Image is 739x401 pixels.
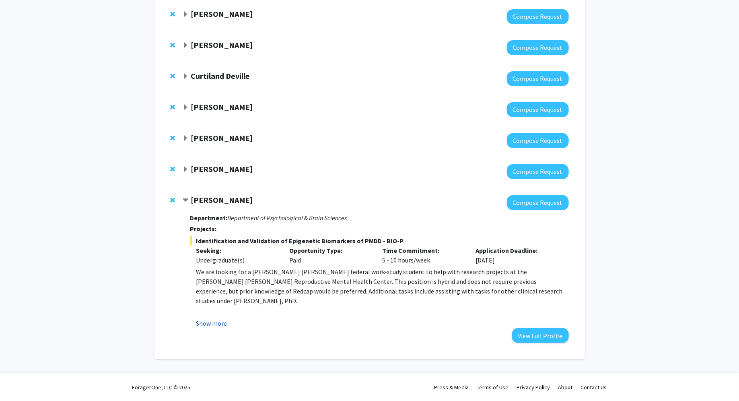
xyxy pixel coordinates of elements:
[6,365,34,395] iframe: Chat
[283,246,377,265] div: Paid
[507,133,569,148] button: Compose Request to Michele Manahan
[507,71,569,86] button: Compose Request to Curtiland Deville
[476,246,557,255] p: Application Deadline:
[171,104,175,110] span: Remove Jean Kim from bookmarks
[182,11,189,18] span: Expand Carlos Romo Bookmark
[558,384,573,391] a: About
[382,246,463,255] p: Time Commitment:
[581,384,607,391] a: Contact Us
[182,42,189,49] span: Expand Fenan Rassu Bookmark
[507,40,569,55] button: Compose Request to Fenan Rassu
[171,197,175,203] span: Remove Victoria Paone from bookmarks
[191,133,253,143] strong: [PERSON_NAME]
[182,104,189,111] span: Expand Jean Kim Bookmark
[190,214,227,222] strong: Department:
[469,246,563,265] div: [DATE]
[171,73,175,79] span: Remove Curtiland Deville from bookmarks
[512,328,569,343] button: View Full Profile
[196,267,568,306] p: We are looking for a [PERSON_NAME] [PERSON_NAME] federal work-study student to help with research...
[227,214,347,222] i: Department of Psychological & Brain Sciences
[191,102,253,112] strong: [PERSON_NAME]
[171,135,175,141] span: Remove Michele Manahan from bookmarks
[191,195,253,205] strong: [PERSON_NAME]
[171,11,175,17] span: Remove Carlos Romo from bookmarks
[196,318,227,328] button: Show more
[171,166,175,172] span: Remove Emily Johnson from bookmarks
[182,135,189,142] span: Expand Michele Manahan Bookmark
[171,42,175,48] span: Remove Fenan Rassu from bookmarks
[182,73,189,80] span: Expand Curtiland Deville Bookmark
[507,9,569,24] button: Compose Request to Carlos Romo
[289,246,371,255] p: Opportunity Type:
[196,246,277,255] p: Seeking:
[191,9,253,19] strong: [PERSON_NAME]
[376,246,469,265] div: 5 - 10 hours/week
[190,225,216,233] strong: Projects:
[191,71,250,81] strong: Curtiland Deville
[190,236,568,246] span: Identification and Validation of Epigenetic Biomarkers of PMDD - BIO-P
[517,384,550,391] a: Privacy Policy
[507,164,569,179] button: Compose Request to Emily Johnson
[507,195,569,210] button: Compose Request to Victoria Paone
[191,164,253,174] strong: [PERSON_NAME]
[191,40,253,50] strong: [PERSON_NAME]
[196,255,277,265] div: Undergraduate(s)
[477,384,509,391] a: Terms of Use
[182,166,189,173] span: Expand Emily Johnson Bookmark
[182,197,189,204] span: Contract Victoria Paone Bookmark
[434,384,469,391] a: Press & Media
[507,102,569,117] button: Compose Request to Jean Kim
